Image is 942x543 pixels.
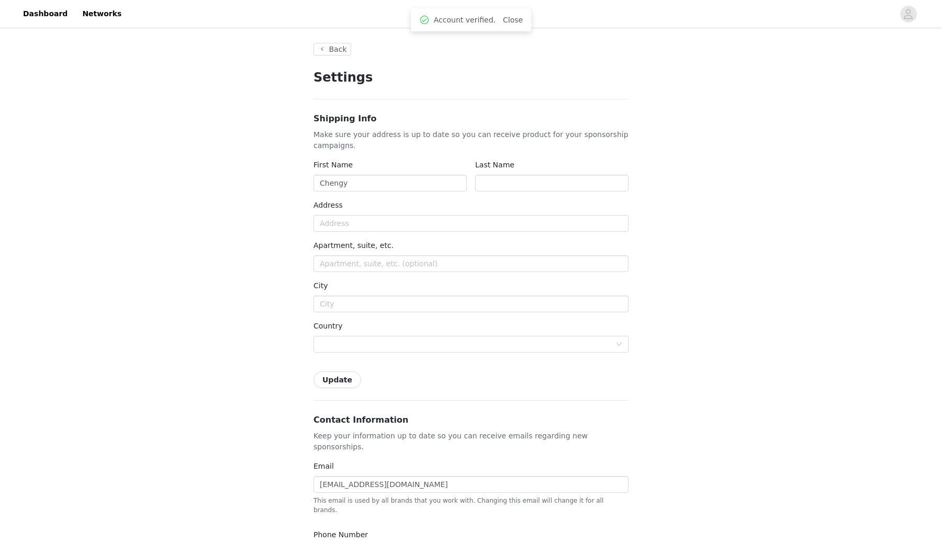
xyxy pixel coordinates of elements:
[313,322,343,330] label: Country
[313,129,629,151] p: Make sure your address is up to date so you can receive product for your sponsorship campaigns.
[17,2,74,26] a: Dashboard
[313,255,629,272] input: Apartment, suite, etc. (optional)
[313,161,353,169] label: First Name
[313,414,629,426] h3: Contact Information
[313,296,629,312] input: City
[313,201,343,209] label: Address
[313,431,629,452] p: Keep your information up to date so you can receive emails regarding new sponsorships.
[313,530,368,539] label: Phone Number
[313,112,629,125] h3: Shipping Info
[76,2,128,26] a: Networks
[313,241,394,250] label: Apartment, suite, etc.
[475,161,514,169] label: Last Name
[313,215,629,232] input: Address
[313,281,328,290] label: City
[903,6,913,22] div: avatar
[434,15,496,26] span: Account verified.
[313,371,361,388] button: Update
[313,68,629,87] h1: Settings
[616,341,622,348] i: icon: down
[313,43,351,55] button: Back
[313,462,334,470] label: Email
[503,16,523,24] a: Close
[313,494,629,515] div: This email is used by all brands that you work with. Changing this email will change it for all b...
